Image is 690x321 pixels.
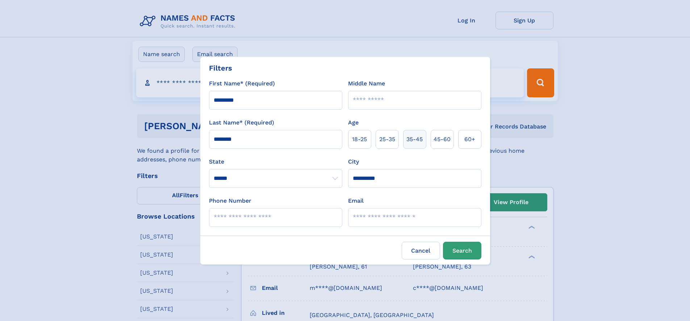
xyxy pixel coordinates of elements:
label: State [209,157,342,166]
label: First Name* (Required) [209,79,275,88]
label: Last Name* (Required) [209,118,274,127]
label: Age [348,118,359,127]
span: 25‑35 [379,135,395,144]
button: Search [443,242,481,259]
span: 18‑25 [352,135,367,144]
div: Filters [209,63,232,73]
span: 60+ [464,135,475,144]
span: 35‑45 [406,135,423,144]
span: 45‑60 [434,135,451,144]
label: Cancel [402,242,440,259]
label: Email [348,197,364,205]
label: Middle Name [348,79,385,88]
label: Phone Number [209,197,251,205]
label: City [348,157,359,166]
